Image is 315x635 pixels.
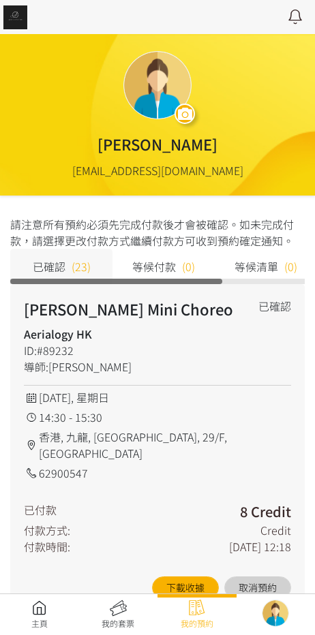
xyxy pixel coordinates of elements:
span: (0) [284,258,297,275]
span: (23) [72,258,91,275]
h2: [PERSON_NAME] Mini Choreo [24,298,238,320]
div: ID:#89232 [24,342,238,358]
button: 取消預約 [224,576,291,599]
h4: Aerialogy HK [24,326,238,342]
div: [PERSON_NAME] [97,133,217,155]
div: 已付款 [24,501,57,522]
span: 等候付款 [132,258,176,275]
span: 已確認 [33,258,65,275]
div: [DATE], 星期日 [24,389,291,405]
div: 導師:[PERSON_NAME] [24,358,238,375]
div: 付款時間: [24,538,70,555]
span: (0) [182,258,195,275]
div: 14:30 - 15:30 [24,409,291,425]
div: [EMAIL_ADDRESS][DOMAIN_NAME] [72,162,243,179]
a: 下載收據 [152,576,219,599]
div: 付款方式: [24,522,70,538]
div: [DATE] 12:18 [229,538,291,555]
span: 等候清單 [235,258,278,275]
h3: 8 Credit [240,501,291,522]
span: 香港, 九龍, [GEOGRAPHIC_DATA], 29/F, [GEOGRAPHIC_DATA] [39,429,291,461]
div: Credit [260,522,291,538]
div: 已確認 [258,298,291,314]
